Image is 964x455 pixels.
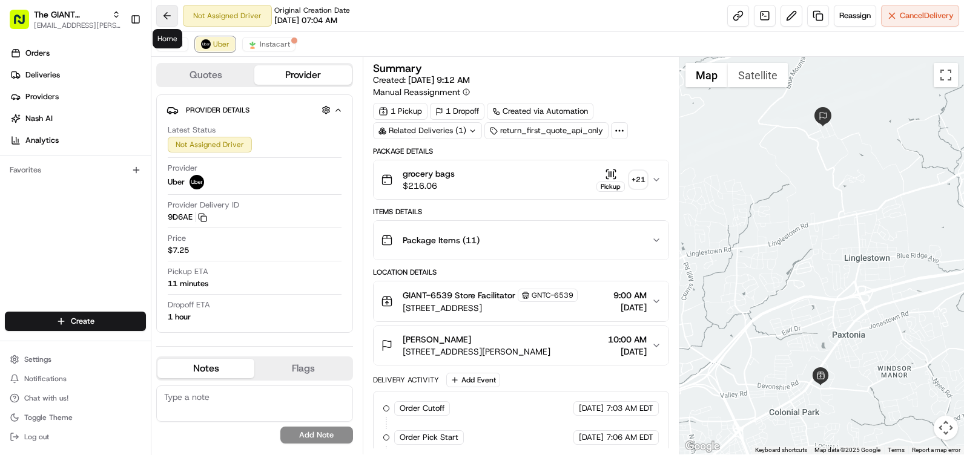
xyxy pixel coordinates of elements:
span: 10:00 AM [608,333,647,345]
span: Knowledge Base [24,175,93,188]
span: Package Items ( 11 ) [403,234,480,246]
div: 💻 [102,177,112,186]
a: Nash AI [5,109,151,128]
span: [DATE] 07:04 AM [274,15,337,26]
button: [PERSON_NAME][STREET_ADDRESS][PERSON_NAME]10:00 AM[DATE] [374,326,669,365]
div: Favorites [5,160,146,180]
button: The GIANT Company[EMAIL_ADDRESS][PERSON_NAME][DOMAIN_NAME] [5,5,125,34]
span: [DATE] [608,345,647,358]
span: Dropoff ETA [168,300,210,310]
a: Open this area in Google Maps (opens a new window) [682,439,722,454]
span: $216.06 [403,180,455,192]
button: Package Items (11) [374,221,669,260]
a: Powered byPylon [85,205,147,214]
button: CancelDelivery [881,5,959,27]
span: [DATE] [579,432,604,443]
div: Home [153,29,182,48]
div: 1 hour [168,312,191,322]
img: 1736555255976-a54dd68f-1ca7-489b-9aae-adbdc363a1c4 [12,116,34,137]
span: GNTC-6539 [532,290,573,300]
a: Terms [888,447,905,453]
span: Uber [168,177,185,188]
span: Manual Reassignment [373,86,460,98]
span: Order Pick Start [400,432,458,443]
span: Provider Details [186,105,249,115]
button: Show street map [685,63,728,87]
span: Deliveries [25,70,60,80]
button: Reassign [834,5,876,27]
img: profile_uber_ahold_partner.png [201,39,211,49]
button: [EMAIL_ADDRESS][PERSON_NAME][DOMAIN_NAME] [34,21,120,30]
span: Uber [213,39,229,49]
span: [STREET_ADDRESS] [403,302,578,314]
span: Log out [24,432,49,442]
button: GIANT-6539 Store FacilitatorGNTC-6539[STREET_ADDRESS]9:00 AM[DATE] [374,281,669,321]
span: Original Creation Date [274,5,350,15]
div: Items Details [373,207,669,217]
span: Cancel Delivery [900,10,954,21]
button: Pickup [596,168,625,192]
button: Show satellite imagery [728,63,788,87]
span: [PERSON_NAME] [403,333,471,345]
span: Nash AI [25,113,53,124]
a: Deliveries [5,65,151,85]
span: Orders [25,48,50,59]
div: Package Details [373,146,669,156]
span: API Documentation [114,175,194,188]
span: Chat with us! [24,393,68,403]
button: Pickup+21 [596,168,647,192]
span: Price [168,233,186,244]
div: Delivery Activity [373,375,439,385]
a: Providers [5,87,151,106]
h3: Summary [373,63,422,74]
span: Providers [25,91,59,102]
button: The GIANT Company [34,8,107,21]
span: Reassign [839,10,871,21]
button: Map camera controls [934,416,958,440]
button: Toggle Theme [5,409,146,426]
button: Flags [254,359,351,378]
a: Orders [5,44,151,63]
span: 7:03 AM EDT [606,403,653,414]
span: $7.25 [168,245,189,256]
button: Notifications [5,370,146,387]
span: 7:06 AM EDT [606,432,653,443]
a: 💻API Documentation [97,171,199,192]
p: Welcome 👋 [12,48,220,68]
div: Related Deliveries (1) [373,122,482,139]
div: Location Details [373,267,669,277]
div: Start new chat [41,116,199,128]
div: 1 Dropoff [430,103,484,120]
button: Create [5,312,146,331]
div: We're available if you need us! [41,128,153,137]
img: profile_instacart_ahold_partner.png [248,39,257,49]
span: Toggle Theme [24,413,73,422]
button: Chat with us! [5,390,146,407]
span: [STREET_ADDRESS][PERSON_NAME] [403,345,550,358]
button: Instacart [242,37,295,51]
button: Keyboard shortcuts [755,446,807,454]
span: 9:00 AM [613,289,647,301]
span: Provider [168,163,197,174]
button: Manual Reassignment [373,86,470,98]
button: Uber [196,37,235,51]
button: grocery bags$216.06Pickup+21 [374,160,669,199]
span: Order Cutoff [400,403,444,414]
span: [DATE] [579,403,604,414]
input: Clear [31,78,200,91]
a: 📗Knowledge Base [7,171,97,192]
img: profile_uber_ahold_partner.png [190,175,204,189]
span: [DATE] 9:12 AM [408,74,470,85]
img: Google [682,439,722,454]
button: Provider [254,65,351,85]
div: Pickup [596,182,625,192]
a: Created via Automation [487,103,593,120]
div: return_first_quote_api_only [484,122,609,139]
a: Report a map error [912,447,960,453]
span: Created: [373,74,470,86]
button: Quotes [157,65,254,85]
span: Settings [24,355,51,364]
span: Provider Delivery ID [168,200,239,211]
